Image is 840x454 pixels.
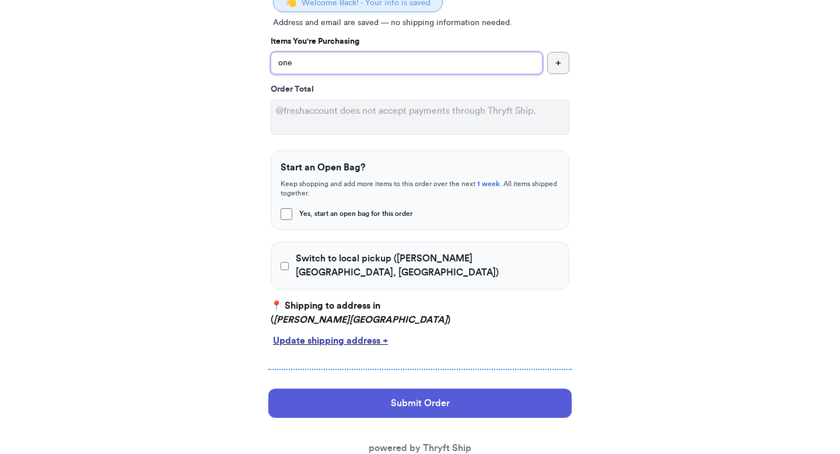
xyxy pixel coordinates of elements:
[299,209,413,218] span: Yes, start an open bag for this order
[271,52,542,74] input: ex.funky hat
[281,260,289,272] input: Switch to local pickup ([PERSON_NAME][GEOGRAPHIC_DATA], [GEOGRAPHIC_DATA])
[281,208,292,220] input: Yes, start an open bag for this order
[271,36,569,47] p: Items You're Purchasing
[477,180,500,187] span: 1 week
[273,334,567,348] div: Update shipping address +
[281,179,559,198] p: Keep shopping and add more items to this order over the next . All items shipped together.
[273,17,567,29] p: Address and email are saved — no shipping information needed.
[271,83,569,95] div: Order Total
[296,252,559,280] span: Switch to local pickup ([PERSON_NAME][GEOGRAPHIC_DATA], [GEOGRAPHIC_DATA])
[369,443,471,453] a: powered by Thryft Ship
[274,315,447,324] em: [PERSON_NAME][GEOGRAPHIC_DATA]
[281,160,559,174] h3: Start an Open Bag?
[271,299,569,327] p: 📍 Shipping to address in ( )
[268,389,572,418] button: Submit Order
